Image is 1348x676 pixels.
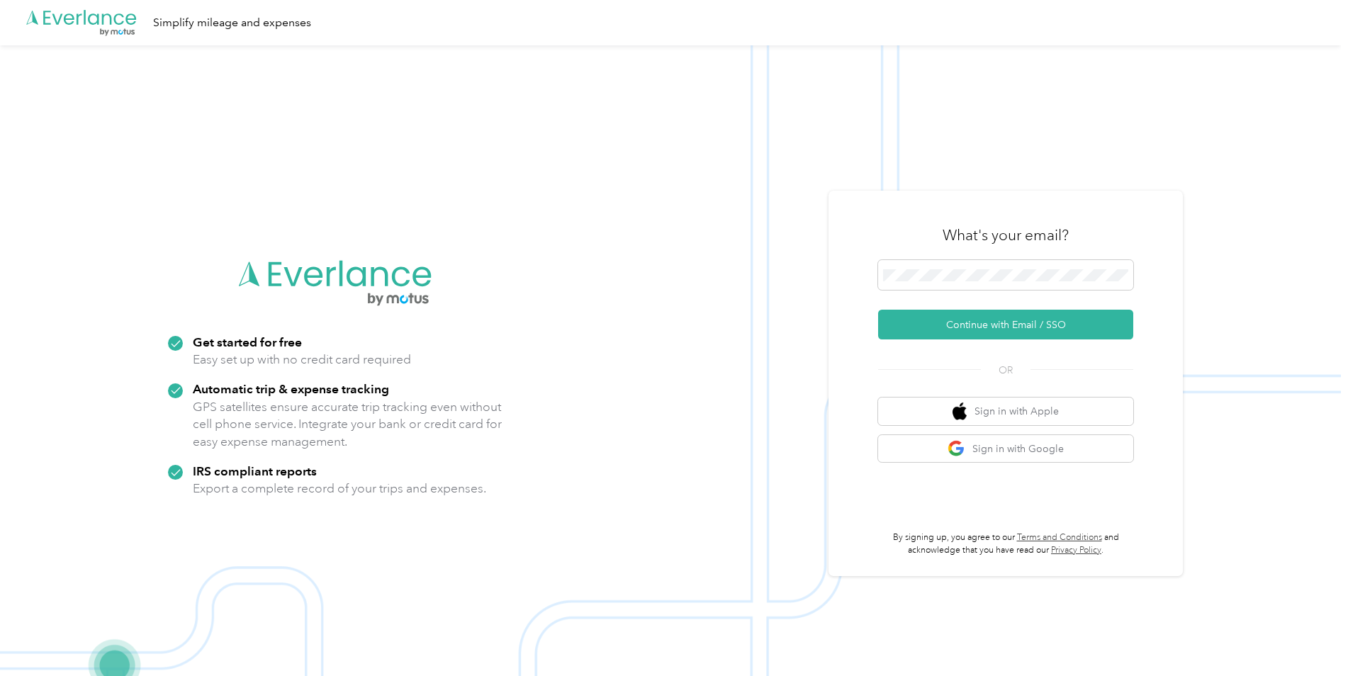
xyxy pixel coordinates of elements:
[193,463,317,478] strong: IRS compliant reports
[948,440,965,458] img: google logo
[193,398,502,451] p: GPS satellites ensure accurate trip tracking even without cell phone service. Integrate your bank...
[1017,532,1102,543] a: Terms and Conditions
[981,363,1030,378] span: OR
[953,402,967,420] img: apple logo
[878,531,1133,556] p: By signing up, you agree to our and acknowledge that you have read our .
[878,310,1133,339] button: Continue with Email / SSO
[193,480,486,497] p: Export a complete record of your trips and expenses.
[193,334,302,349] strong: Get started for free
[878,398,1133,425] button: apple logoSign in with Apple
[193,381,389,396] strong: Automatic trip & expense tracking
[1051,545,1101,556] a: Privacy Policy
[153,14,311,32] div: Simplify mileage and expenses
[193,351,411,368] p: Easy set up with no credit card required
[943,225,1069,245] h3: What's your email?
[878,435,1133,463] button: google logoSign in with Google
